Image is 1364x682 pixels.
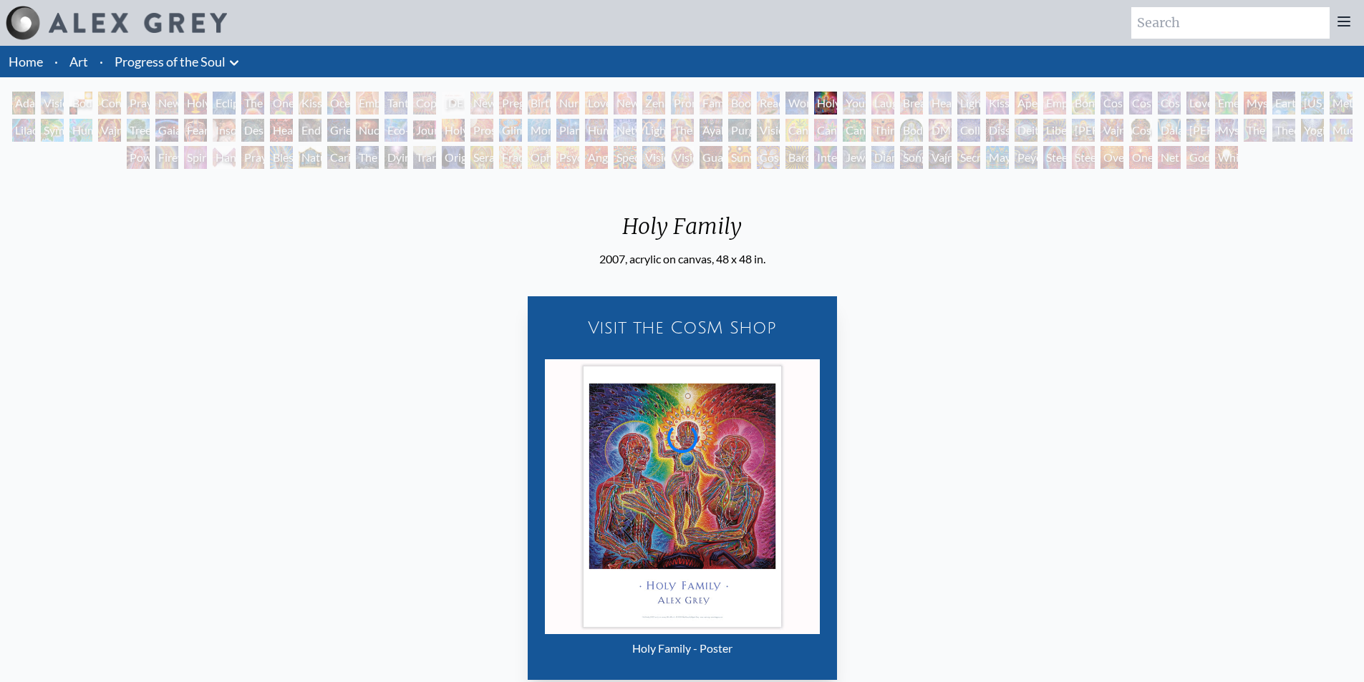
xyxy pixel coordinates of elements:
[69,52,88,72] a: Art
[900,119,923,142] div: Body/Mind as a Vibratory Field of Energy
[184,92,207,115] div: Holy Grail
[1186,146,1209,169] div: Godself
[213,119,236,142] div: Insomnia
[545,359,820,663] a: Holy Family - Poster
[1015,119,1037,142] div: Deities & Demons Drinking from the Milky Pool
[757,119,780,142] div: Vision Tree
[49,46,64,77] li: ·
[1101,92,1123,115] div: Cosmic Creativity
[41,119,64,142] div: Symbiosis: Gall Wasp & Oak Tree
[900,92,923,115] div: Breathing
[413,92,436,115] div: Copulating
[1272,119,1295,142] div: Theologue
[785,119,808,142] div: Cannabis Mudra
[384,119,407,142] div: Eco-Atlas
[1131,7,1330,39] input: Search
[442,119,465,142] div: Holy Fire
[871,146,894,169] div: Diamond Being
[12,92,35,115] div: Adam & Eve
[871,92,894,115] div: Laughing Man
[241,119,264,142] div: Despair
[957,119,980,142] div: Collective Vision
[1043,92,1066,115] div: Empowerment
[327,119,350,142] div: Grieving
[957,146,980,169] div: Secret Writing Being
[213,92,236,115] div: Eclipse
[642,146,665,169] div: Vision Crystal
[1215,119,1238,142] div: Mystic Eye
[1015,92,1037,115] div: Aperture
[270,119,293,142] div: Headache
[184,119,207,142] div: Fear
[929,119,952,142] div: DMT - The Spirit Molecule
[814,146,837,169] div: Interbeing
[843,92,866,115] div: Young & Old
[614,119,637,142] div: Networks
[757,146,780,169] div: Cosmic Elf
[929,92,952,115] div: Healing
[1330,92,1353,115] div: Metamorphosis
[957,92,980,115] div: Lightweaver
[843,119,866,142] div: Cannabacchus
[470,92,493,115] div: Newborn
[1244,119,1267,142] div: The Seer
[241,146,264,169] div: Praying Hands
[1186,92,1209,115] div: Love is a Cosmic Force
[356,119,379,142] div: Nuclear Crucifixion
[545,634,820,663] div: Holy Family - Poster
[499,146,522,169] div: Fractal Eyes
[442,92,465,115] div: [DEMOGRAPHIC_DATA] Embryo
[614,146,637,169] div: Spectral Lotus
[1158,92,1181,115] div: Cosmic Lovers
[599,250,765,268] div: 2007, acrylic on canvas, 48 x 48 in.
[1043,119,1066,142] div: Liberation Through Seeing
[757,92,780,115] div: Reading
[69,92,92,115] div: Body, Mind, Spirit
[1101,119,1123,142] div: Vajra Guru
[1244,92,1267,115] div: Mysteriosa 2
[127,119,150,142] div: Tree & Person
[155,92,178,115] div: New Man New Woman
[986,119,1009,142] div: Dissectional Art for Tool's Lateralus CD
[536,305,828,351] a: Visit the CoSM Shop
[12,119,35,142] div: Lilacs
[213,146,236,169] div: Hands that See
[599,213,765,250] div: Holy Family
[127,146,150,169] div: Power to the Peaceful
[384,146,407,169] div: Dying
[69,119,92,142] div: Humming Bird
[327,146,350,169] div: Caring
[671,146,694,169] div: Vision [PERSON_NAME]
[642,92,665,115] div: Zena Lotus
[499,92,522,115] div: Pregnancy
[270,146,293,169] div: Blessing Hand
[728,146,751,169] div: Sunyata
[470,119,493,142] div: Prostration
[115,52,226,72] a: Progress of the Soul
[1072,92,1095,115] div: Bond
[986,146,1009,169] div: Mayan Being
[9,54,43,69] a: Home
[843,146,866,169] div: Jewel Being
[184,146,207,169] div: Spirit Animates the Flesh
[299,119,321,142] div: Endarkenment
[1215,146,1238,169] div: White Light
[98,119,121,142] div: Vajra Horse
[1301,92,1324,115] div: [US_STATE] Song
[900,146,923,169] div: Song of Vajra Being
[442,146,465,169] div: Original Face
[94,46,109,77] li: ·
[1072,146,1095,169] div: Steeplehead 2
[384,92,407,115] div: Tantra
[241,92,264,115] div: The Kiss
[728,92,751,115] div: Boo-boo
[270,92,293,115] div: One Taste
[1158,119,1181,142] div: Dalai Lama
[1129,92,1152,115] div: Cosmic Artist
[356,146,379,169] div: The Soul Finds It's Way
[327,92,350,115] div: Ocean of Love Bliss
[556,146,579,169] div: Psychomicrograph of a Fractal Paisley Cherub Feather Tip
[528,146,551,169] div: Ophanic Eyelash
[556,119,579,142] div: Planetary Prayers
